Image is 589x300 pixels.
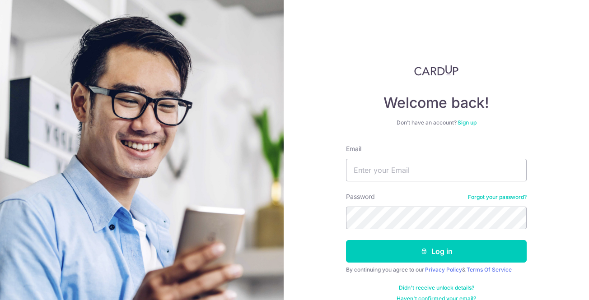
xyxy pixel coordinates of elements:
[346,240,527,263] button: Log in
[346,144,361,153] label: Email
[346,159,527,181] input: Enter your Email
[399,284,474,291] a: Didn't receive unlock details?
[458,119,477,126] a: Sign up
[346,94,527,112] h4: Welcome back!
[468,194,527,201] a: Forgot your password?
[414,65,458,76] img: CardUp Logo
[425,266,462,273] a: Privacy Policy
[346,119,527,126] div: Don’t have an account?
[346,266,527,273] div: By continuing you agree to our &
[467,266,512,273] a: Terms Of Service
[346,192,375,201] label: Password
